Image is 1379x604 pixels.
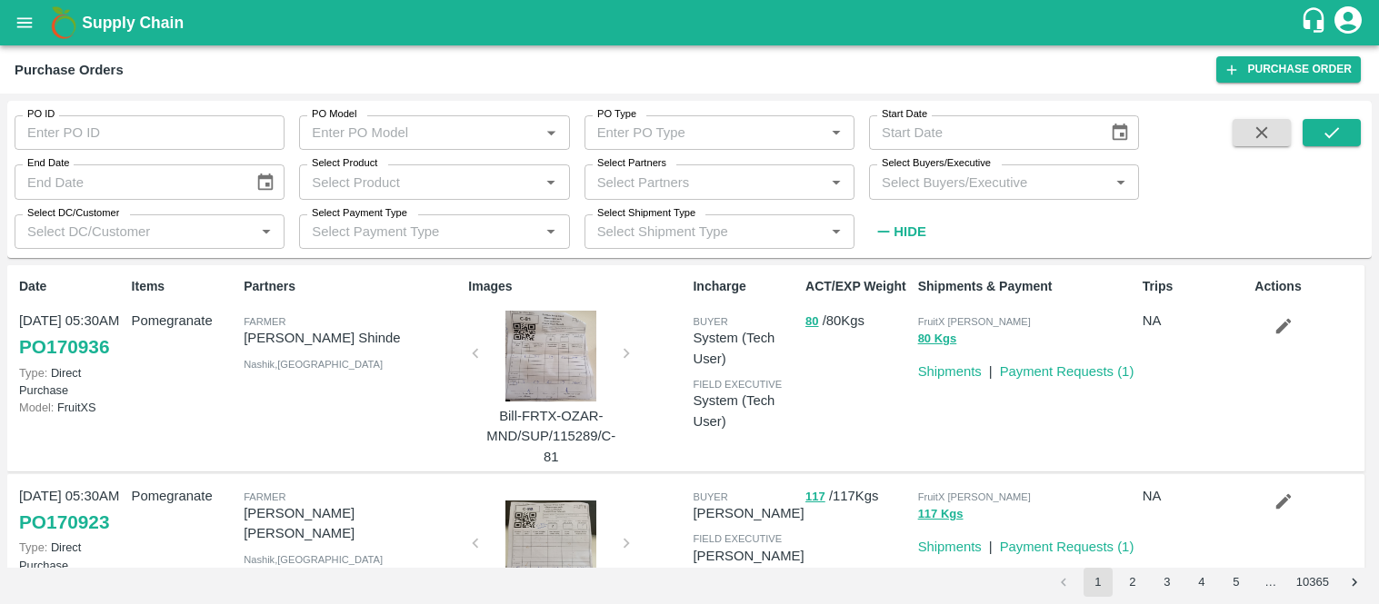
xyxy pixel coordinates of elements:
p: System (Tech User) [693,391,798,431]
p: Incharge [693,277,798,296]
p: NA [1143,311,1248,331]
label: Select DC/Customer [27,206,119,221]
button: Open [539,220,563,243]
button: Choose date [248,165,283,200]
p: Shipments & Payment [918,277,1135,296]
p: / 117 Kgs [805,486,911,507]
div: … [1256,574,1285,591]
input: Select Partners [590,170,819,193]
p: / 80 Kgs [805,311,911,332]
label: PO ID [27,107,55,122]
span: FruitX [PERSON_NAME] [918,316,1031,327]
button: Open [824,121,848,144]
button: 80 Kgs [918,329,957,350]
p: Direct Purchase [19,539,125,573]
p: Trips [1143,277,1248,296]
input: Enter PO Type [590,121,819,144]
button: page 1 [1084,568,1113,597]
p: Images [468,277,685,296]
label: Start Date [882,107,927,122]
button: Open [539,171,563,194]
span: Type: [19,366,47,380]
span: field executive [693,379,782,390]
a: Purchase Order [1216,56,1361,83]
button: Go to page 2 [1118,568,1147,597]
span: field executive [693,533,782,544]
div: Purchase Orders [15,58,124,82]
img: logo [45,5,82,41]
label: PO Type [597,107,636,122]
button: 117 Kgs [918,504,964,525]
p: Partners [244,277,461,296]
span: buyer [693,316,727,327]
button: Go to page 5 [1222,568,1251,597]
button: 80 [805,312,818,332]
label: Select Payment Type [312,206,407,221]
div: account of current user [1332,4,1364,42]
p: Pomegranate [132,311,237,331]
button: Go to page 4 [1187,568,1216,597]
a: Payment Requests (1) [1000,364,1134,379]
span: Nashik , [GEOGRAPHIC_DATA] [244,359,383,370]
a: PO170936 [19,331,109,363]
input: Select Shipment Type [590,220,795,243]
span: Type: [19,540,47,554]
input: Select Product [305,170,534,193]
span: Model: [19,401,54,414]
label: Select Partners [597,156,666,171]
p: FruitXS [19,399,125,416]
p: System (Tech User) [693,328,798,369]
p: Direct Purchase [19,364,125,399]
a: PO170923 [19,506,109,539]
button: Open [824,171,848,194]
label: Select Buyers/Executive [882,156,991,171]
button: Open [539,121,563,144]
label: End Date [27,156,69,171]
button: Go to page 10365 [1291,568,1334,597]
p: ACT/EXP Weight [805,277,911,296]
button: Choose date [1103,115,1137,150]
div: | [982,354,993,381]
p: [PERSON_NAME] [693,546,804,566]
span: FruitX [PERSON_NAME] [918,491,1031,502]
p: NA [1143,486,1248,506]
button: Go to page 3 [1153,568,1182,597]
p: Bill-FRTX-OZAR-MND/SUP/115289/C-81 [483,406,619,467]
p: [DATE] 05:30AM [19,311,125,331]
input: Select DC/Customer [20,220,249,243]
strong: Hide [894,224,925,239]
button: Open [1109,171,1133,194]
span: Farmer [244,491,285,502]
div: customer-support [1300,6,1332,39]
span: buyer [693,491,727,502]
a: Shipments [918,540,982,554]
p: [DATE] 05:30AM [19,486,125,506]
label: Select Product [312,156,377,171]
span: Nashik , [GEOGRAPHIC_DATA] [244,554,383,565]
button: open drawer [4,2,45,44]
a: Supply Chain [82,10,1300,35]
p: Actions [1254,277,1360,296]
button: Go to next page [1340,568,1369,597]
button: Hide [869,216,931,247]
span: Farmer [244,316,285,327]
nav: pagination navigation [1046,568,1372,597]
p: Items [132,277,237,296]
input: Select Buyers/Executive [874,170,1104,193]
p: Pomegranate [132,486,237,506]
label: PO Model [312,107,357,122]
button: 117 [805,487,825,508]
button: Open [255,220,278,243]
input: Enter PO ID [15,115,285,150]
a: Payment Requests (1) [1000,540,1134,554]
p: [PERSON_NAME] [PERSON_NAME] [244,503,461,544]
button: Open [824,220,848,243]
input: End Date [15,164,241,199]
p: [PERSON_NAME] [693,503,804,523]
b: Supply Chain [82,14,184,32]
a: Shipments [918,364,982,379]
div: | [982,530,993,557]
p: [PERSON_NAME] Shinde [244,328,461,348]
input: Select Payment Type [305,220,510,243]
input: Start Date [869,115,1095,150]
